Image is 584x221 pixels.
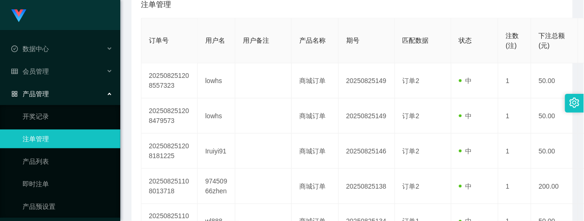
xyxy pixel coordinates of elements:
[292,169,339,204] td: 商城订单
[198,99,235,134] td: lowhs
[149,37,169,44] span: 订单号
[459,112,472,120] span: 中
[299,37,326,44] span: 产品名称
[11,91,18,97] i: 图标: appstore-o
[498,134,531,169] td: 1
[11,9,26,23] img: logo.9652507e.png
[23,130,113,148] a: 注单管理
[292,99,339,134] td: 商城订单
[459,147,472,155] span: 中
[498,99,531,134] td: 1
[403,77,420,84] span: 订单2
[403,37,429,44] span: 匹配数据
[11,46,18,52] i: 图标: check-circle-o
[531,169,578,204] td: 200.00
[198,169,235,204] td: 97450966zhen
[569,98,580,108] i: 图标: setting
[339,99,395,134] td: 20250825149
[292,134,339,169] td: 商城订单
[11,68,18,75] i: 图标: table
[403,112,420,120] span: 订单2
[243,37,269,44] span: 用户备注
[339,134,395,169] td: 20250825146
[141,99,198,134] td: 202508251208479573
[506,32,519,49] span: 注数(注)
[292,63,339,99] td: 商城订单
[346,37,359,44] span: 期号
[11,90,49,98] span: 产品管理
[23,197,113,216] a: 产品预设置
[11,68,49,75] span: 会员管理
[23,107,113,126] a: 开奖记录
[459,37,472,44] span: 状态
[459,183,472,190] span: 中
[539,32,565,49] span: 下注总额(元)
[403,183,420,190] span: 订单2
[23,152,113,171] a: 产品列表
[498,63,531,99] td: 1
[198,134,235,169] td: Iruiyi91
[198,63,235,99] td: lowhs
[11,45,49,53] span: 数据中心
[141,134,198,169] td: 202508251208181225
[459,77,472,84] span: 中
[141,63,198,99] td: 202508251208557323
[339,169,395,204] td: 20250825138
[23,175,113,193] a: 即时注单
[531,63,578,99] td: 50.00
[403,147,420,155] span: 订单2
[205,37,225,44] span: 用户名
[141,169,198,204] td: 202508251108013718
[339,63,395,99] td: 20250825149
[531,99,578,134] td: 50.00
[498,169,531,204] td: 1
[531,134,578,169] td: 50.00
